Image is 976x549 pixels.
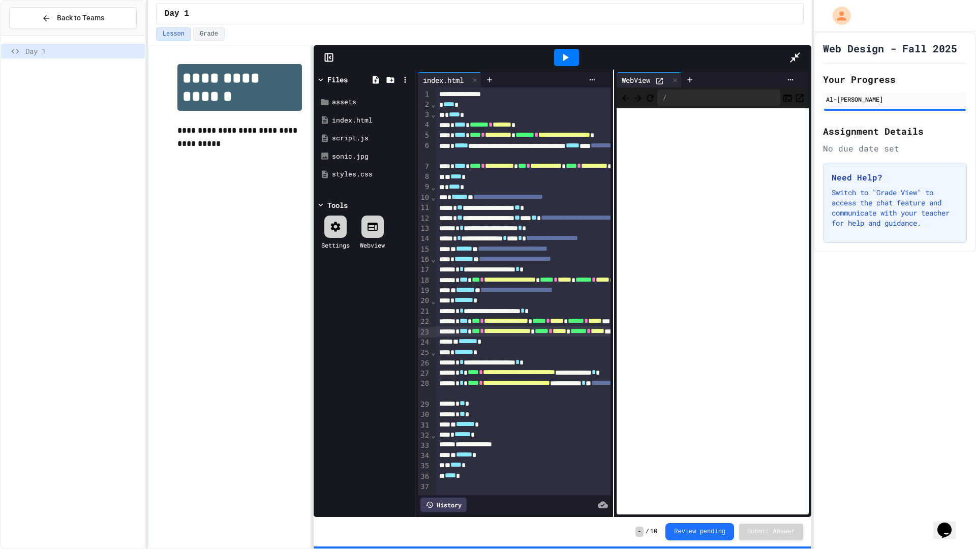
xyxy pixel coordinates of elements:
[418,255,431,265] div: 16
[747,528,795,536] span: Submit Answer
[431,255,436,263] span: Fold line
[822,4,853,27] div: My Account
[418,369,431,379] div: 27
[418,100,431,110] div: 2
[823,72,967,86] h2: Your Progress
[418,224,431,234] div: 13
[57,13,104,23] span: Back to Teams
[633,91,643,104] span: Forward
[165,8,189,20] span: Day 1
[418,317,431,327] div: 22
[418,441,431,451] div: 33
[418,338,431,348] div: 24
[739,524,803,540] button: Submit Answer
[418,131,431,141] div: 5
[418,89,431,100] div: 1
[327,74,348,85] div: Files
[418,162,431,172] div: 7
[418,120,431,130] div: 4
[418,245,431,255] div: 15
[832,171,958,184] h3: Need Help?
[418,327,431,338] div: 23
[418,72,481,87] div: index.html
[327,200,348,210] div: Tools
[418,234,431,244] div: 14
[832,188,958,228] p: Switch to "Grade View" to access the chat feature and communicate with your teacher for help and ...
[418,110,431,120] div: 3
[418,348,431,358] div: 25
[332,169,411,179] div: styles.css
[332,133,411,143] div: script.js
[621,91,631,104] span: Back
[431,100,436,108] span: Fold line
[321,240,350,250] div: Settings
[646,528,649,536] span: /
[418,213,431,224] div: 12
[795,91,805,104] button: Open in new tab
[418,193,431,203] div: 10
[418,410,431,420] div: 30
[332,151,411,162] div: sonic.jpg
[826,95,964,104] div: Al-[PERSON_NAME]
[418,482,431,492] div: 37
[823,124,967,138] h2: Assignment Details
[332,115,411,126] div: index.html
[9,7,137,29] button: Back to Teams
[332,97,411,107] div: assets
[933,508,966,539] iframe: chat widget
[431,183,436,191] span: Fold line
[418,172,431,182] div: 8
[418,296,431,306] div: 20
[418,307,431,317] div: 21
[635,527,643,537] span: -
[418,141,431,162] div: 6
[156,27,191,41] button: Lesson
[650,528,657,536] span: 10
[431,431,436,439] span: Fold line
[418,276,431,286] div: 18
[665,523,734,540] button: Review pending
[420,498,467,512] div: History
[418,182,431,192] div: 9
[360,240,385,250] div: Webview
[418,75,469,85] div: index.html
[617,75,655,85] div: WebView
[418,451,431,461] div: 34
[418,420,431,431] div: 31
[418,265,431,275] div: 17
[418,358,431,369] div: 26
[431,297,436,305] span: Fold line
[431,348,436,356] span: Fold line
[418,472,431,482] div: 36
[193,27,225,41] button: Grade
[25,46,141,56] span: Day 1
[418,286,431,296] div: 19
[645,91,655,104] button: Refresh
[418,431,431,441] div: 32
[823,142,967,155] div: No due date set
[823,41,957,55] h1: Web Design - Fall 2025
[418,400,431,410] div: 29
[418,379,431,400] div: 28
[431,110,436,118] span: Fold line
[617,72,682,87] div: WebView
[782,91,792,104] button: Console
[617,108,809,515] iframe: Web Preview
[418,461,431,471] div: 35
[431,193,436,201] span: Fold line
[418,203,431,213] div: 11
[657,89,780,106] div: /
